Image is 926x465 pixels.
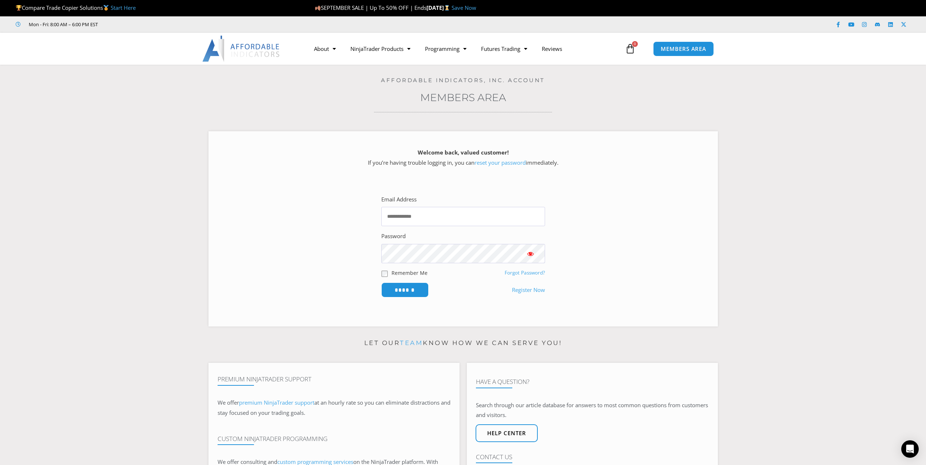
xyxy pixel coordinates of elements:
strong: [DATE] [426,4,452,11]
h4: Custom NinjaTrader Programming [218,435,450,442]
a: Help center [476,424,538,442]
a: Register Now [512,285,545,295]
h4: Have A Question? [476,378,709,385]
h4: Contact Us [476,453,709,461]
a: Futures Trading [474,40,534,57]
span: 0 [632,41,638,47]
a: Reviews [534,40,569,57]
a: About [307,40,343,57]
img: 🥇 [103,5,109,11]
img: 🏆 [16,5,21,11]
a: Start Here [111,4,136,11]
label: Remember Me [392,269,428,277]
img: 🍂 [315,5,321,11]
h4: Premium NinjaTrader Support [218,376,450,383]
span: MEMBERS AREA [661,46,706,52]
span: SEPTEMBER SALE | Up To 50% OFF | Ends [315,4,426,11]
span: Help center [487,430,526,436]
a: NinjaTrader Products [343,40,418,57]
a: Save Now [452,4,476,11]
button: Show password [516,244,545,263]
a: reset your password [474,159,526,166]
a: 0 [614,38,646,59]
span: Compare Trade Copier Solutions [16,4,136,11]
div: Open Intercom Messenger [901,440,919,458]
iframe: Customer reviews powered by Trustpilot [108,21,217,28]
strong: Welcome back, valued customer! [418,149,509,156]
a: Affordable Indicators, Inc. Account [381,77,545,84]
a: premium NinjaTrader support [239,399,314,406]
img: ⌛ [444,5,450,11]
a: Programming [418,40,474,57]
span: at an hourly rate so you can eliminate distractions and stay focused on your trading goals. [218,399,450,416]
a: MEMBERS AREA [653,41,714,56]
img: LogoAI | Affordable Indicators – NinjaTrader [202,36,281,62]
nav: Menu [307,40,623,57]
p: Let our know how we can serve you! [208,337,718,349]
p: If you’re having trouble logging in, you can immediately. [221,148,705,168]
span: Mon - Fri: 8:00 AM – 6:00 PM EST [27,20,98,29]
a: Forgot Password? [505,269,545,276]
p: Search through our article database for answers to most common questions from customers and visit... [476,400,709,421]
span: We offer [218,399,239,406]
label: Email Address [381,195,417,205]
a: Members Area [420,91,506,104]
label: Password [381,231,406,241]
a: team [400,339,423,346]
